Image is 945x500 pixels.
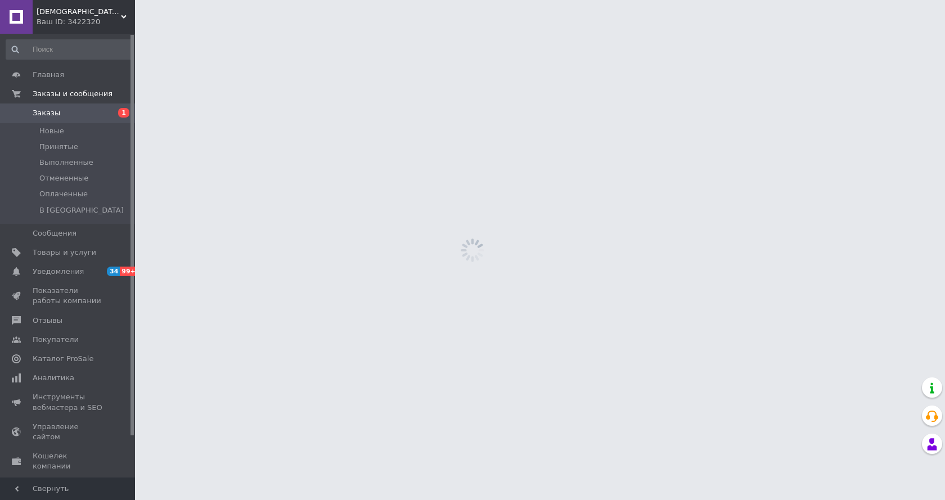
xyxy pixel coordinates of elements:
[33,392,104,412] span: Инструменты вебмастера и SEO
[33,373,74,383] span: Аналитика
[33,316,62,326] span: Отзывы
[39,157,93,168] span: Выполненные
[33,247,96,258] span: Товары и услуги
[37,17,135,27] div: Ваш ID: 3422320
[33,451,104,471] span: Кошелек компании
[33,422,104,442] span: Управление сайтом
[33,335,79,345] span: Покупатели
[107,267,120,276] span: 34
[39,126,64,136] span: Новые
[33,286,104,306] span: Показатели работы компании
[39,205,124,215] span: В [GEOGRAPHIC_DATA]
[118,108,129,118] span: 1
[33,89,112,99] span: Заказы и сообщения
[39,173,88,183] span: Отмененные
[6,39,133,60] input: Поиск
[33,228,76,238] span: Сообщения
[120,267,138,276] span: 99+
[33,354,93,364] span: Каталог ProSale
[33,108,60,118] span: Заказы
[37,7,121,17] span: Muslim Shop интернет магазин восточных товаров в Украине
[33,70,64,80] span: Главная
[33,267,84,277] span: Уведомления
[39,189,88,199] span: Оплаченные
[39,142,78,152] span: Принятые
